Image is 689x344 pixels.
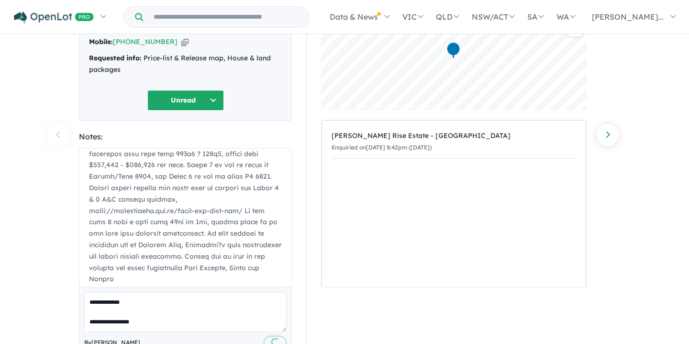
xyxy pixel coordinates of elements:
[79,130,292,143] div: Notes:
[147,90,224,111] button: Unread
[145,7,307,27] input: Try estate name, suburb, builder or developer
[332,126,576,159] a: [PERSON_NAME] Rise Estate - [GEOGRAPHIC_DATA]Enquiried on[DATE] 8:42pm ([DATE])
[446,42,461,59] div: Map marker
[332,130,576,142] div: [PERSON_NAME] Rise Estate - [GEOGRAPHIC_DATA]
[181,37,189,47] button: Copy
[113,37,178,46] a: [PHONE_NUMBER]
[89,37,113,46] strong: Mobile:
[89,53,282,76] div: Price-list & Release map, House & land packages
[592,12,664,22] span: [PERSON_NAME]...
[14,11,94,23] img: Openlot PRO Logo White
[89,54,142,62] strong: Requested info:
[332,144,432,151] small: Enquiried on [DATE] 8:42pm ([DATE])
